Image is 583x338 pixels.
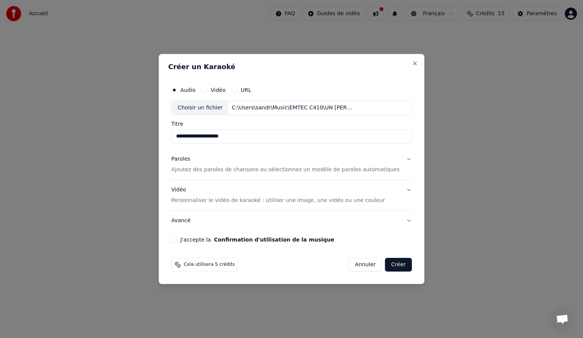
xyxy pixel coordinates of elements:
[168,63,415,70] h2: Créer un Karaoké
[171,149,412,180] button: ParolesAjoutez des paroles de chansons ou sélectionnez un modèle de paroles automatiques
[241,87,251,93] label: URL
[184,262,235,268] span: Cela utilisera 5 crédits
[171,155,190,163] div: Paroles
[385,258,412,272] button: Créer
[229,104,358,112] div: C:\Users\sandr\Music\EMTEC C410\UN [PERSON_NAME] TI VORREI.mp3
[172,101,228,115] div: Choisir un fichier
[171,180,412,210] button: VidéoPersonnaliser le vidéo de karaoké : utiliser une image, une vidéo ou une couleur
[180,237,334,242] label: J'accepte la
[171,186,385,204] div: Vidéo
[180,87,195,93] label: Audio
[348,258,382,272] button: Annuler
[171,166,400,174] p: Ajoutez des paroles de chansons ou sélectionnez un modèle de paroles automatiques
[171,121,412,126] label: Titre
[211,87,225,93] label: Vidéo
[171,197,385,204] p: Personnaliser le vidéo de karaoké : utiliser une image, une vidéo ou une couleur
[171,211,412,231] button: Avancé
[214,237,334,242] button: J'accepte la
